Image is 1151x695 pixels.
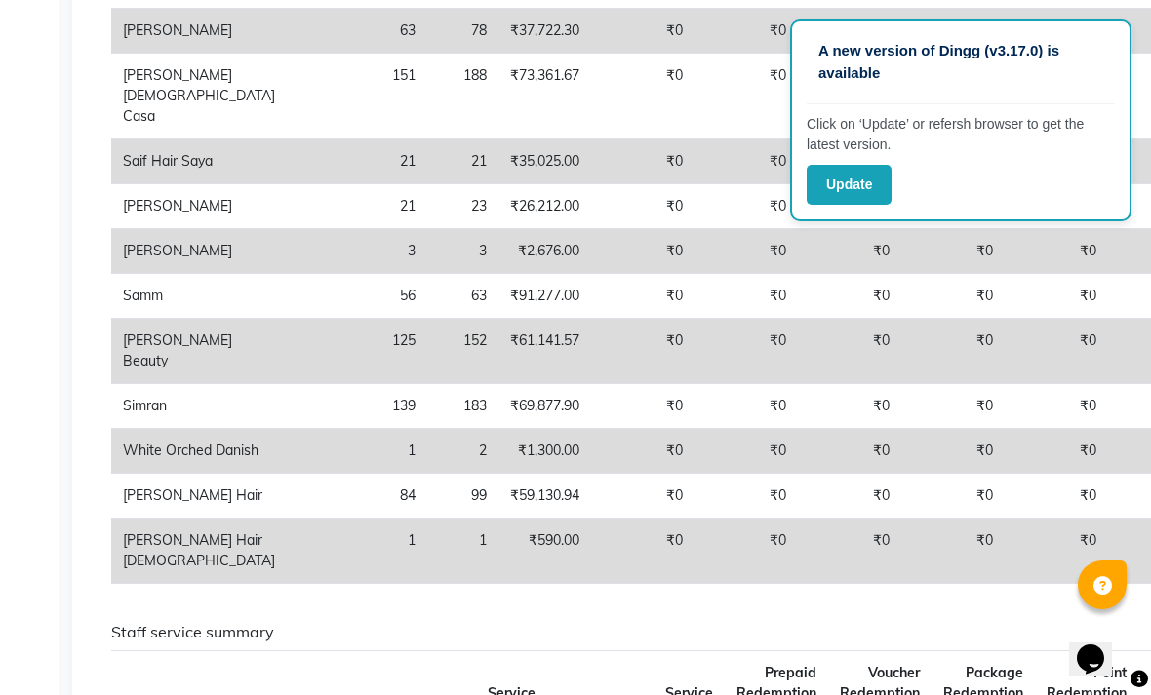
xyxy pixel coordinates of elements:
[291,184,427,229] td: 21
[695,429,798,474] td: ₹0
[695,474,798,519] td: ₹0
[798,229,901,274] td: ₹0
[111,384,291,429] td: Simran
[798,519,901,584] td: ₹0
[798,9,901,54] td: ₹0
[111,519,291,584] td: [PERSON_NAME] Hair [DEMOGRAPHIC_DATA]
[695,319,798,384] td: ₹0
[498,429,591,474] td: ₹1,300.00
[111,429,291,474] td: White Orched Danish
[498,139,591,184] td: ₹35,025.00
[591,384,695,429] td: ₹0
[427,429,498,474] td: 2
[695,9,798,54] td: ₹0
[291,9,427,54] td: 63
[427,54,498,139] td: 188
[427,319,498,384] td: 152
[111,139,291,184] td: Saif Hair Saya
[591,184,695,229] td: ₹0
[695,274,798,319] td: ₹0
[111,274,291,319] td: Samm
[291,429,427,474] td: 1
[1005,429,1108,474] td: ₹0
[111,229,291,274] td: [PERSON_NAME]
[111,319,291,384] td: [PERSON_NAME] Beauty
[427,9,498,54] td: 78
[498,229,591,274] td: ₹2,676.00
[798,274,901,319] td: ₹0
[1005,519,1108,584] td: ₹0
[591,139,695,184] td: ₹0
[291,474,427,519] td: 84
[291,384,427,429] td: 139
[427,139,498,184] td: 21
[807,165,892,205] button: Update
[427,229,498,274] td: 3
[695,139,798,184] td: ₹0
[901,319,1005,384] td: ₹0
[498,184,591,229] td: ₹26,212.00
[798,319,901,384] td: ₹0
[798,384,901,429] td: ₹0
[498,274,591,319] td: ₹91,277.00
[291,229,427,274] td: 3
[427,274,498,319] td: 63
[591,429,695,474] td: ₹0
[695,54,798,139] td: ₹0
[111,474,291,519] td: [PERSON_NAME] Hair
[591,474,695,519] td: ₹0
[111,184,291,229] td: [PERSON_NAME]
[498,474,591,519] td: ₹59,130.94
[1005,384,1108,429] td: ₹0
[427,384,498,429] td: 183
[798,429,901,474] td: ₹0
[807,114,1115,155] p: Click on ‘Update’ or refersh browser to get the latest version.
[427,184,498,229] td: 23
[1005,274,1108,319] td: ₹0
[291,519,427,584] td: 1
[498,519,591,584] td: ₹590.00
[498,384,591,429] td: ₹69,877.90
[591,274,695,319] td: ₹0
[591,319,695,384] td: ₹0
[901,474,1005,519] td: ₹0
[901,384,1005,429] td: ₹0
[498,54,591,139] td: ₹73,361.67
[111,623,1109,641] h6: Staff service summary
[291,139,427,184] td: 21
[901,429,1005,474] td: ₹0
[427,519,498,584] td: 1
[1005,474,1108,519] td: ₹0
[695,384,798,429] td: ₹0
[1005,9,1108,54] td: ₹0
[695,184,798,229] td: ₹0
[901,519,1005,584] td: ₹0
[591,229,695,274] td: ₹0
[591,54,695,139] td: ₹0
[695,229,798,274] td: ₹0
[901,9,1005,54] td: ₹0
[111,54,291,139] td: [PERSON_NAME] [DEMOGRAPHIC_DATA] Casa
[591,9,695,54] td: ₹0
[1005,229,1108,274] td: ₹0
[591,519,695,584] td: ₹0
[498,9,591,54] td: ₹37,722.30
[111,9,291,54] td: [PERSON_NAME]
[901,229,1005,274] td: ₹0
[291,274,427,319] td: 56
[291,54,427,139] td: 151
[818,40,1103,84] p: A new version of Dingg (v3.17.0) is available
[498,319,591,384] td: ₹61,141.57
[901,274,1005,319] td: ₹0
[1005,319,1108,384] td: ₹0
[291,319,427,384] td: 125
[695,519,798,584] td: ₹0
[1069,617,1131,676] iframe: chat widget
[427,474,498,519] td: 99
[798,474,901,519] td: ₹0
